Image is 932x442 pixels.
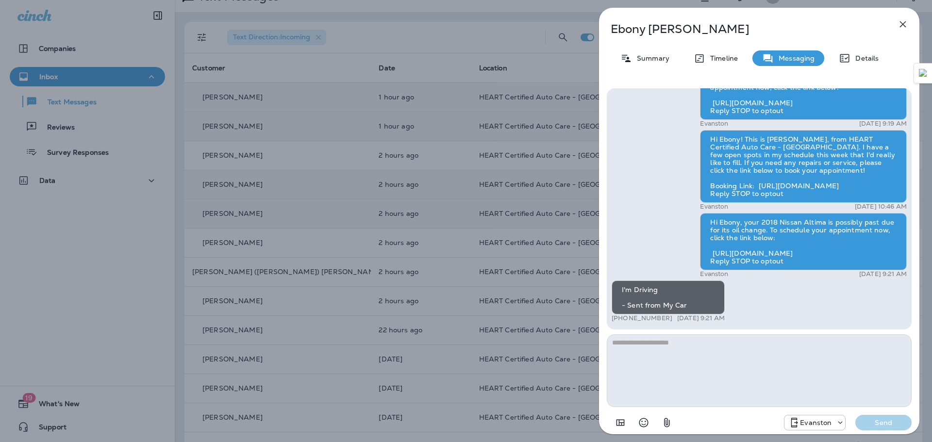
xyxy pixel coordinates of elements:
[705,54,738,62] p: Timeline
[700,270,728,278] p: Evanston
[855,203,907,211] p: [DATE] 10:46 AM
[700,120,728,128] p: Evanston
[700,203,728,211] p: Evanston
[850,54,879,62] p: Details
[700,130,907,203] div: Hi Ebony! This is [PERSON_NAME], from HEART Certified Auto Care - [GEOGRAPHIC_DATA]. I have a few...
[859,120,907,128] p: [DATE] 9:19 AM
[700,213,907,270] div: Hi Ebony, your 2018 Nissan Altima is possibly past due for its oil change. To schedule your appoi...
[611,22,876,36] p: Ebony [PERSON_NAME]
[859,270,907,278] p: [DATE] 9:21 AM
[784,417,845,428] div: +1 (847) 892-1225
[774,54,815,62] p: Messaging
[677,314,725,322] p: [DATE] 9:21 AM
[800,419,832,426] p: Evanston
[612,314,672,322] p: [PHONE_NUMBER]
[612,280,725,314] div: I'm Driving - Sent from My Car
[919,69,928,78] img: Detect Auto
[611,413,630,432] button: Add in a premade template
[634,413,653,432] button: Select an emoji
[632,54,669,62] p: Summary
